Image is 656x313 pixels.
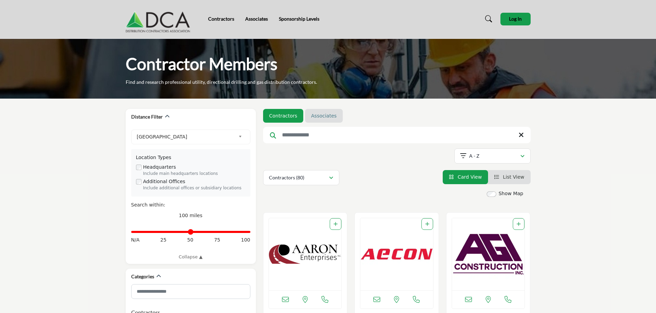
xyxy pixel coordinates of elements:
[143,171,246,177] div: Include main headquarters locations
[131,113,163,120] h2: Distance Filter
[263,170,339,185] button: Contractors (80)
[269,218,342,290] img: Aaron Enterprises Inc.
[263,127,531,143] input: Search Keyword
[457,174,482,180] span: Card View
[187,236,193,244] span: 50
[311,112,337,119] a: Associates
[269,112,297,119] a: Contractors
[143,178,185,185] label: Additional Offices
[509,16,522,22] span: Log In
[494,174,524,180] a: View List
[214,236,220,244] span: 75
[131,201,250,209] div: Search within:
[443,170,488,184] li: Card View
[126,5,194,33] img: Site Logo
[143,185,246,191] div: Include additional offices or subsidiary locations
[360,218,433,290] img: AECON Group Inc.
[517,221,521,227] a: Add To List
[208,16,234,22] a: Contractors
[131,236,140,244] span: N/A
[269,174,304,181] p: Contractors (80)
[245,16,268,22] a: Associates
[488,170,531,184] li: List View
[137,133,236,141] span: [GEOGRAPHIC_DATA]
[469,153,479,159] p: A - Z
[126,53,278,75] h1: Contractor Members
[333,221,338,227] a: Add To List
[452,218,525,290] a: Open Listing in new tab
[500,13,531,25] button: Log In
[131,273,154,280] h2: Categories
[269,218,342,290] a: Open Listing in new tab
[499,190,523,197] label: Show Map
[452,218,525,290] img: AGI Construction Inc.
[503,174,524,180] span: List View
[131,284,250,299] input: Search Category
[126,79,317,86] p: Find and research professional utility, directional drilling and gas distribution contractors.
[454,148,531,164] button: A - Z
[449,174,482,180] a: View Card
[136,154,246,161] div: Location Types
[478,13,497,24] a: Search
[179,213,203,218] span: 100 miles
[143,164,176,171] label: Headquarters
[131,254,250,260] a: Collapse ▲
[241,236,250,244] span: 100
[279,16,319,22] a: Sponsorship Levels
[425,221,429,227] a: Add To List
[360,218,433,290] a: Open Listing in new tab
[160,236,167,244] span: 25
